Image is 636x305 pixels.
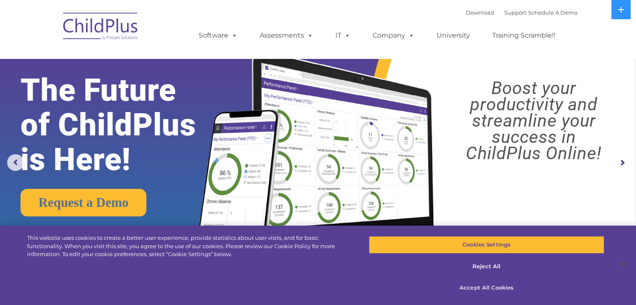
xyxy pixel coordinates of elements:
a: Support [504,9,526,16]
a: Schedule A Demo [528,9,577,16]
a: Software [190,27,246,44]
a: IT [327,27,359,44]
button: Accept All Cookies [369,279,604,297]
rs-layer: Boost your productivity and streamline your success in ChildPlus Online! [439,80,628,161]
a: Request a Demo [20,189,146,216]
span: Phone number [116,89,152,96]
button: Cookies Settings [369,236,604,254]
a: Training Scramble!! [484,27,564,44]
font: | [466,9,577,16]
a: Company [364,27,423,44]
button: Close [613,255,632,274]
span: Last name [116,55,142,61]
img: ChildPlus by Procare Solutions [59,7,143,48]
button: Reject All [369,258,604,275]
div: This website uses cookies to create a better user experience, provide statistics about user visit... [27,234,350,259]
rs-layer: The Future of ChildPlus is Here! [20,73,224,177]
a: Download [466,9,494,16]
a: Assessments [251,27,322,44]
a: University [428,27,478,44]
